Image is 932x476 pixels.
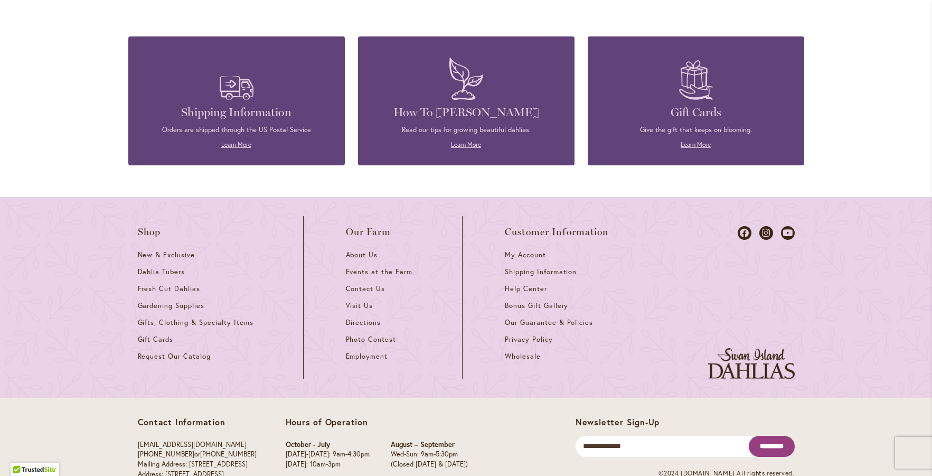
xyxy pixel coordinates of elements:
span: Wholesale [505,352,541,361]
p: [DATE]: 10am-3pm [286,460,370,470]
span: Our Guarantee & Policies [505,318,593,327]
a: Learn More [221,141,251,148]
span: Gifts, Clothing & Specialty Items [138,318,253,327]
a: [EMAIL_ADDRESS][DOMAIN_NAME] [138,440,247,449]
span: Bonus Gift Gallery [505,301,568,310]
span: My Account [505,250,546,259]
a: Dahlias on Facebook [738,226,751,240]
span: Gift Cards [138,335,174,344]
span: New & Exclusive [138,250,195,259]
p: Read our tips for growing beautiful dahlias. [374,125,559,135]
h4: Shipping Information [144,105,329,120]
span: Visit Us [346,301,373,310]
span: Gardening Supplies [138,301,204,310]
span: Fresh Cut Dahlias [138,284,201,293]
p: Hours of Operation [286,417,468,427]
a: Dahlias on Instagram [759,226,773,240]
iframe: Launch Accessibility Center [8,438,37,468]
p: August – September [391,440,468,450]
span: Shipping Information [505,267,577,276]
span: Customer Information [505,227,609,237]
span: Help Center [505,284,547,293]
span: Privacy Policy [505,335,553,344]
h4: Gift Cards [604,105,788,120]
p: (Closed [DATE] & [DATE]) [391,460,468,470]
p: Contact Information [138,417,257,427]
span: Directions [346,318,381,327]
span: Newsletter Sign-Up [576,416,660,427]
p: Wed-Sun: 9am-5:30pm [391,450,468,460]
span: Events at the Farm [346,267,412,276]
p: [DATE]-[DATE]: 9am-4:30pm [286,450,370,460]
span: Employment [346,352,388,361]
a: Dahlias on Youtube [781,226,795,240]
a: Learn More [681,141,711,148]
span: Shop [138,227,161,237]
a: [PHONE_NUMBER] [200,450,257,459]
a: Learn More [451,141,481,148]
span: Contact Us [346,284,385,293]
span: Our Farm [346,227,391,237]
h4: How To [PERSON_NAME] [374,105,559,120]
span: About Us [346,250,378,259]
p: October - July [286,440,370,450]
p: Give the gift that keeps on blooming. [604,125,788,135]
span: Photo Contest [346,335,397,344]
span: Request Our Catalog [138,352,211,361]
a: [PHONE_NUMBER] [138,450,194,459]
p: Orders are shipped through the US Postal Service [144,125,329,135]
span: Dahlia Tubers [138,267,185,276]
